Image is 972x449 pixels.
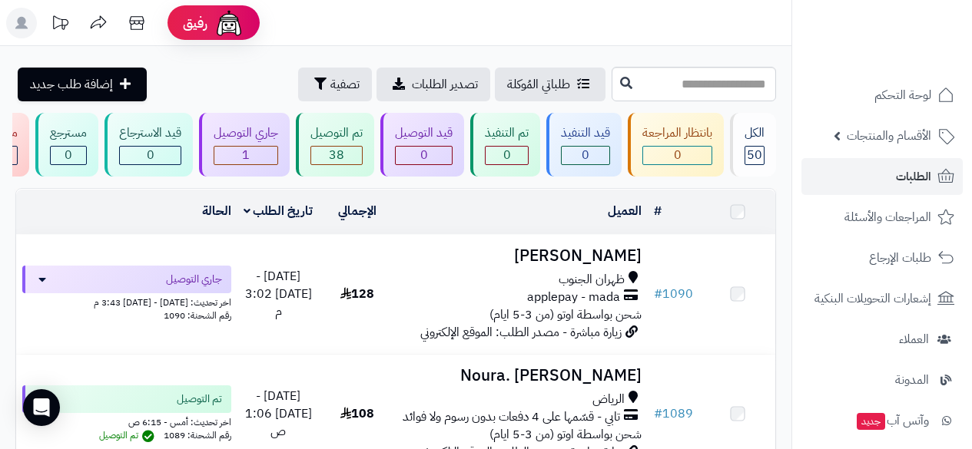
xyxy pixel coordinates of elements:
div: 0 [486,147,528,164]
span: 0 [674,146,682,164]
div: 0 [120,147,181,164]
span: طلباتي المُوكلة [507,75,570,94]
a: وآتس آبجديد [801,402,963,439]
div: 38 [311,147,362,164]
a: #1090 [654,285,693,303]
div: بانتظار المراجعة [642,124,712,142]
span: رقم الشحنة: 1090 [164,309,231,322]
span: 0 [65,146,72,164]
a: المراجعات والأسئلة [801,199,963,236]
div: مسترجع [50,124,87,142]
h3: Noura. [PERSON_NAME] [401,367,642,385]
a: # [654,202,662,220]
div: تم التنفيذ [485,124,529,142]
span: تم التوصيل [177,391,222,407]
a: الكل50 [727,113,779,177]
a: تاريخ الطلب [244,202,313,220]
span: 50 [747,146,762,164]
a: بانتظار المراجعة 0 [625,113,727,177]
span: تم التوصيل [99,428,158,442]
a: طلبات الإرجاع [801,239,963,276]
span: [DATE] - [DATE] 3:02 م [245,267,312,321]
a: لوحة التحكم [801,77,963,114]
span: إشعارات التحويلات البنكية [814,288,931,309]
span: تصفية [330,75,360,94]
a: تم التوصيل 38 [293,113,377,177]
div: تم التوصيل [310,124,363,142]
img: ai-face.png [214,8,244,38]
a: #1089 [654,404,693,423]
a: إضافة طلب جديد [18,68,147,101]
span: الطلبات [896,166,931,187]
div: 0 [643,147,712,164]
span: 0 [503,146,511,164]
div: Open Intercom Messenger [23,389,60,426]
span: العملاء [899,328,929,350]
span: شحن بواسطة اوتو (من 3-5 ايام) [489,425,642,444]
span: زيارة مباشرة - مصدر الطلب: الموقع الإلكتروني [420,323,622,342]
h3: [PERSON_NAME] [401,247,642,265]
a: تم التنفيذ 0 [467,113,543,177]
div: قيد التوصيل [395,124,453,142]
div: الكل [745,124,765,142]
span: رفيق [183,14,207,32]
a: طلباتي المُوكلة [495,68,605,101]
span: شحن بواسطة اوتو (من 3-5 ايام) [489,305,642,324]
a: العملاء [801,321,963,358]
span: رقم الشحنة: 1089 [164,428,231,442]
div: 0 [51,147,86,164]
a: العميل [608,202,642,220]
span: [DATE] - [DATE] 1:06 ص [245,387,312,441]
span: 128 [340,285,374,303]
span: 108 [340,404,374,423]
span: تابي - قسّمها على 4 دفعات بدون رسوم ولا فوائد [403,408,620,426]
span: جديد [857,413,885,430]
span: 0 [420,146,428,164]
a: المدونة [801,362,963,398]
span: # [654,285,662,303]
a: جاري التوصيل 1 [196,113,293,177]
div: اخر تحديث: [DATE] - [DATE] 3:43 م [22,293,231,309]
span: ظهران الجنوب [559,271,625,289]
span: 38 [329,146,344,164]
span: لوحة التحكم [874,84,931,106]
span: # [654,404,662,423]
a: الطلبات [801,158,963,195]
div: اخر تحديث: أمس - 6:15 ص [22,413,231,429]
a: مسترجع 0 [32,113,101,177]
a: الحالة [202,202,231,220]
div: قيد الاسترجاع [119,124,181,142]
div: 1 [214,147,277,164]
span: المدونة [895,369,929,391]
span: الأقسام والمنتجات [847,125,931,147]
a: تصدير الطلبات [377,68,490,101]
a: الإجمالي [338,202,377,220]
a: إشعارات التحويلات البنكية [801,280,963,317]
span: المراجعات والأسئلة [844,206,931,228]
div: 0 [562,147,609,164]
a: قيد الاسترجاع 0 [101,113,196,177]
div: قيد التنفيذ [561,124,610,142]
a: قيد التنفيذ 0 [543,113,625,177]
span: وآتس آب [855,410,929,431]
span: إضافة طلب جديد [30,75,113,94]
span: 0 [582,146,589,164]
span: طلبات الإرجاع [869,247,931,269]
span: 1 [242,146,250,164]
a: تحديثات المنصة [41,8,79,42]
div: 0 [396,147,452,164]
a: قيد التوصيل 0 [377,113,467,177]
span: جاري التوصيل [166,272,222,287]
span: 0 [147,146,154,164]
span: applepay - mada [527,289,620,306]
span: الرياض [592,391,625,408]
div: جاري التوصيل [214,124,278,142]
button: تصفية [298,68,372,101]
span: تصدير الطلبات [412,75,478,94]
